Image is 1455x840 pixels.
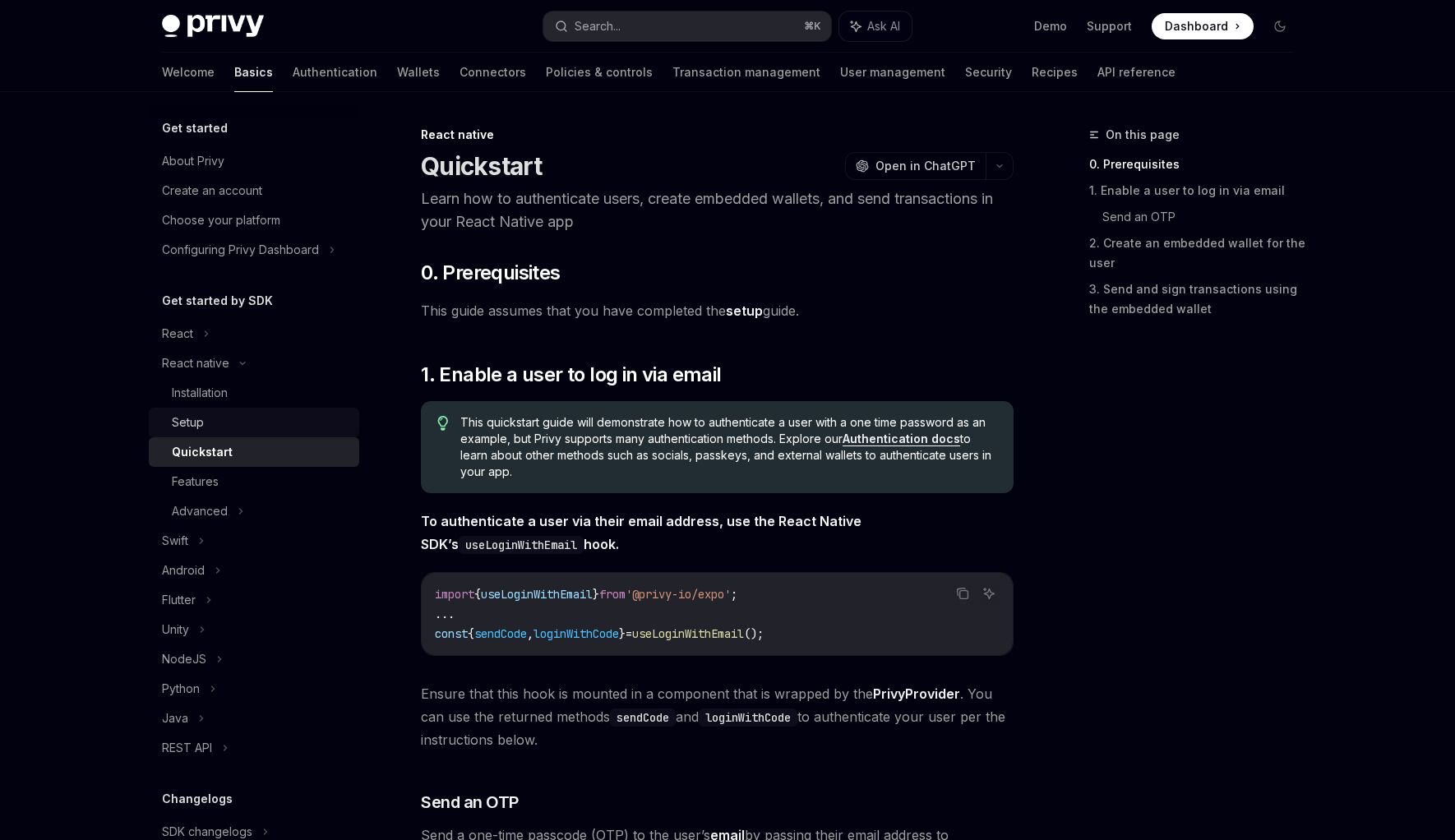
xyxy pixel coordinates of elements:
[726,302,763,320] a: setup
[840,53,945,92] a: User management
[421,187,1014,233] p: Learn how to authenticate users, create embedded wallets, and send transactions in your React Nat...
[162,679,200,699] div: Python
[149,146,359,176] a: About Privy
[1152,13,1254,39] a: Dashboard
[804,20,821,33] span: ⌘ K
[162,118,228,138] h5: Get started
[952,583,973,604] button: Copy the contents from the code block
[843,432,960,446] a: Authentication docs
[162,151,224,171] div: About Privy
[468,626,474,641] span: {
[460,414,997,480] span: This quickstart guide will demonstrate how to authenticate a user with a one time password as an ...
[149,176,359,205] a: Create an account
[1032,53,1078,92] a: Recipes
[162,353,229,373] div: React native
[149,408,359,437] a: Setup
[1089,276,1306,322] a: 3. Send and sign transactions using the embedded wallet
[162,708,188,728] div: Java
[437,416,449,431] svg: Tip
[421,362,721,388] span: 1. Enable a user to log in via email
[699,708,797,727] code: loginWithCode
[626,587,731,602] span: '@privy-io/expo'
[421,791,519,814] span: Send an OTP
[672,53,820,92] a: Transaction management
[162,210,280,230] div: Choose your platform
[162,240,319,260] div: Configuring Privy Dashboard
[527,626,533,641] span: ,
[172,383,228,403] div: Installation
[421,682,1014,751] span: Ensure that this hook is mounted in a component that is wrapped by the . You can use the returned...
[632,626,744,641] span: useLoginWithEmail
[421,513,861,552] strong: To authenticate a user via their email address, use the React Native SDK’s hook.
[162,181,262,201] div: Create an account
[149,467,359,496] a: Features
[172,413,204,432] div: Setup
[875,158,976,174] span: Open in ChatGPT
[162,789,233,809] h5: Changelogs
[845,152,986,180] button: Open in ChatGPT
[421,151,543,181] h1: Quickstart
[172,442,233,462] div: Quickstart
[162,531,188,551] div: Swift
[162,649,206,669] div: NodeJS
[421,299,1014,322] span: This guide assumes that you have completed the guide.
[1034,18,1067,35] a: Demo
[459,536,584,554] code: useLoginWithEmail
[435,626,468,641] span: const
[1165,18,1228,35] span: Dashboard
[543,12,831,41] button: Search...⌘K
[1267,13,1293,39] button: Toggle dark mode
[1089,151,1306,178] a: 0. Prerequisites
[873,685,960,703] a: PrivyProvider
[162,590,196,610] div: Flutter
[481,587,593,602] span: useLoginWithEmail
[619,626,626,641] span: }
[1089,178,1306,204] a: 1. Enable a user to log in via email
[965,53,1012,92] a: Security
[421,260,560,286] span: 0. Prerequisites
[867,18,900,35] span: Ask AI
[172,501,228,521] div: Advanced
[435,587,474,602] span: import
[610,708,676,727] code: sendCode
[293,53,377,92] a: Authentication
[533,626,619,641] span: loginWithCode
[162,738,212,758] div: REST API
[162,291,273,311] h5: Get started by SDK
[474,626,527,641] span: sendCode
[1106,125,1180,145] span: On this page
[546,53,653,92] a: Policies & controls
[172,472,219,492] div: Features
[397,53,440,92] a: Wallets
[744,626,764,641] span: ();
[162,15,264,38] img: dark logo
[626,626,632,641] span: =
[731,587,737,602] span: ;
[839,12,912,41] button: Ask AI
[149,205,359,235] a: Choose your platform
[474,587,481,602] span: {
[234,53,273,92] a: Basics
[1102,204,1306,230] a: Send an OTP
[435,607,455,621] span: ...
[149,437,359,467] a: Quickstart
[162,561,205,580] div: Android
[599,587,626,602] span: from
[1097,53,1176,92] a: API reference
[1087,18,1132,35] a: Support
[162,53,215,92] a: Welcome
[162,324,193,344] div: React
[575,16,621,36] div: Search...
[421,127,1014,143] div: React native
[460,53,526,92] a: Connectors
[978,583,1000,604] button: Ask AI
[593,587,599,602] span: }
[162,620,189,639] div: Unity
[1089,230,1306,276] a: 2. Create an embedded wallet for the user
[149,378,359,408] a: Installation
